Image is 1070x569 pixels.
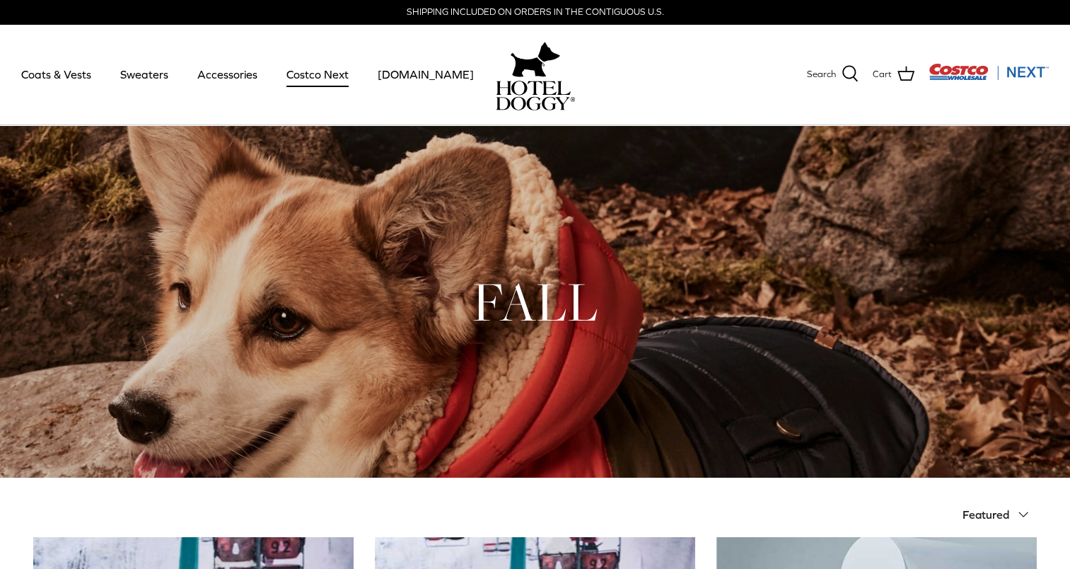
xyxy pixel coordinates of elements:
a: hoteldoggy.com hoteldoggycom [496,38,575,110]
img: hoteldoggy.com [511,38,560,81]
a: [DOMAIN_NAME] [365,50,487,98]
a: Sweaters [107,50,181,98]
img: hoteldoggycom [496,81,575,110]
span: Search [807,67,836,82]
a: Accessories [185,50,270,98]
button: Featured [963,499,1037,530]
a: Coats & Vests [8,50,104,98]
img: Costco Next [929,63,1049,81]
a: Costco Next [274,50,361,98]
a: Visit Costco Next [929,72,1049,83]
span: Featured [963,508,1009,521]
a: Cart [873,65,914,84]
span: Cart [873,67,892,82]
a: Search [807,65,859,84]
h1: FALL [33,267,1037,336]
